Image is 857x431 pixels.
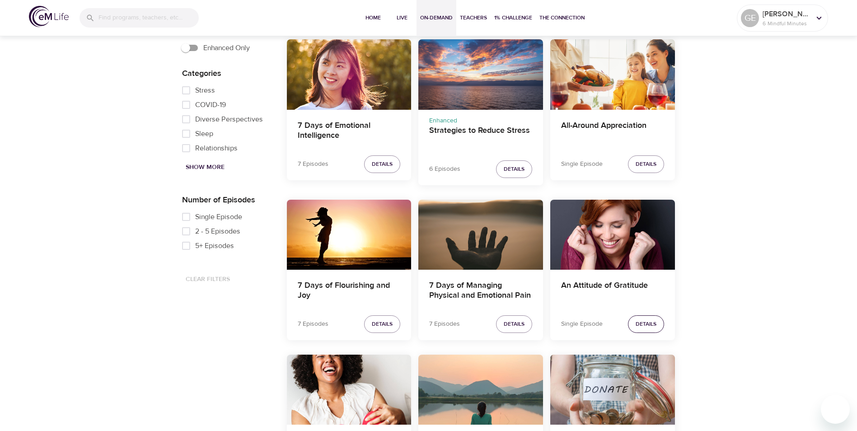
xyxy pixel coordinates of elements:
h4: All-Around Appreciation [561,121,664,142]
span: Details [372,159,393,169]
span: 5+ Episodes [195,240,234,251]
span: Enhanced Only [203,42,250,53]
button: 7 Days of Flourishing and Joy [287,200,412,270]
button: Details [364,315,400,333]
span: Details [636,159,656,169]
span: Relationships [195,143,238,154]
iframe: Button to launch messaging window [821,395,850,424]
span: Show More [186,162,225,173]
button: 7 Days of Happiness [287,355,412,425]
span: Details [504,319,525,329]
span: On-Demand [420,13,453,23]
img: logo [29,6,69,27]
button: 7 Days of Managing Physical and Emotional Pain [418,200,543,270]
span: 2 - 5 Episodes [195,226,240,237]
span: Stress [195,85,215,96]
span: Single Episode [195,211,242,222]
span: 1% Challenge [494,13,532,23]
button: Strategies to Reduce Stress [418,39,543,109]
button: Details [628,315,664,333]
p: Categories [182,67,272,80]
button: Show More [182,159,228,176]
button: 7 Days of Emotional Intelligence [287,39,412,109]
p: 7 Episodes [298,159,328,169]
h4: 7 Days of Managing Physical and Emotional Pain [429,281,532,302]
p: 7 Episodes [429,319,460,329]
span: Details [504,164,525,174]
input: Find programs, teachers, etc... [98,8,199,28]
span: Teachers [460,13,487,23]
h4: An Attitude of Gratitude [561,281,664,302]
p: Single Episode [561,319,603,329]
span: Diverse Perspectives [195,114,263,125]
span: Details [636,319,656,329]
button: Details [628,155,664,173]
p: [PERSON_NAME] [763,9,810,19]
div: GE [741,9,759,27]
button: Details [496,160,532,178]
span: The Connection [539,13,585,23]
span: Sleep [195,128,213,139]
span: COVID-19 [195,99,226,110]
span: Live [391,13,413,23]
h4: 7 Days of Flourishing and Joy [298,281,401,302]
h4: Strategies to Reduce Stress [429,126,532,147]
p: Number of Episodes [182,194,272,206]
span: Details [372,319,393,329]
button: Details [364,155,400,173]
p: 6 Mindful Minutes [763,19,810,28]
button: All-Around Appreciation [550,39,675,109]
span: Home [362,13,384,23]
p: 6 Episodes [429,164,460,174]
p: 7 Episodes [298,319,328,329]
button: An Attitude of Gratitude [550,200,675,270]
h4: 7 Days of Emotional Intelligence [298,121,401,142]
button: Details [496,315,532,333]
p: Single Episode [561,159,603,169]
button: Giving Without Expectation [550,355,675,425]
button: Mindfulness-Based Cancer Recovery [418,355,543,425]
span: Enhanced [429,117,457,125]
